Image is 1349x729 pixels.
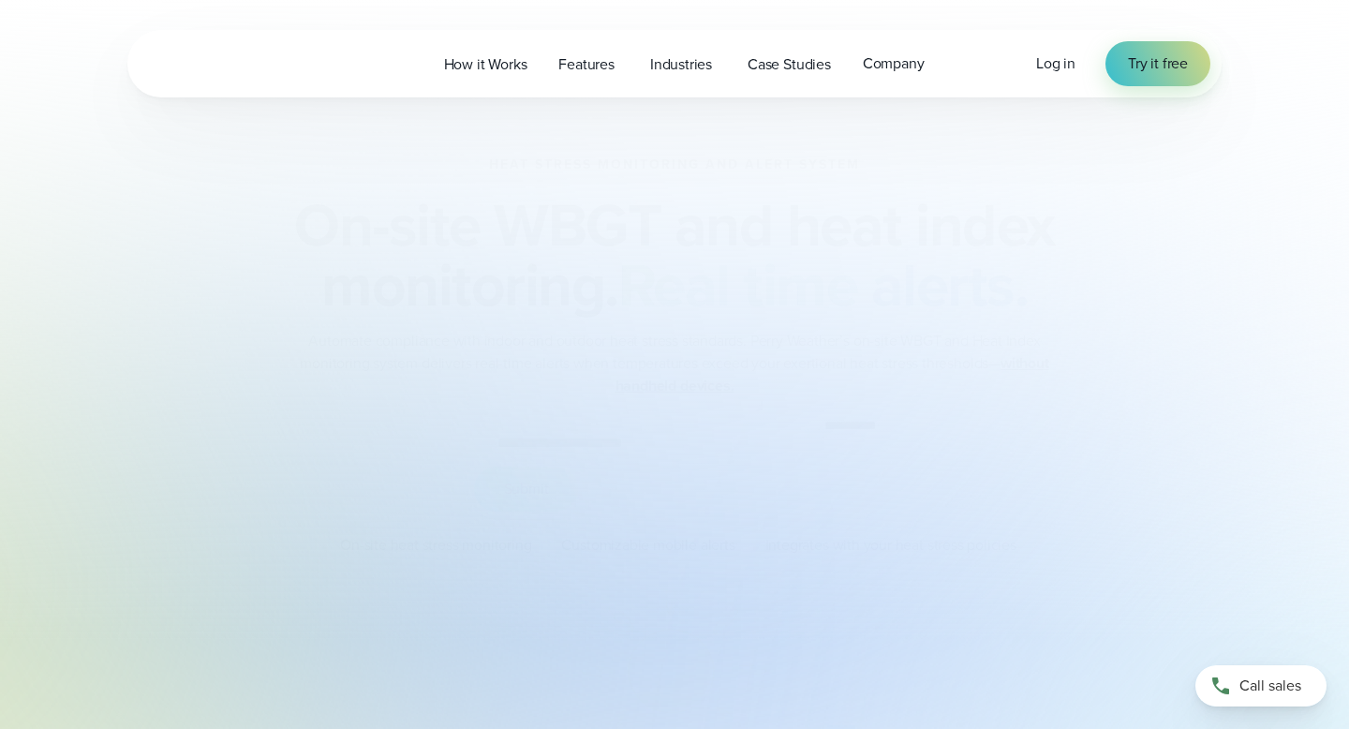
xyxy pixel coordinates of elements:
[732,45,847,83] a: Case Studies
[1195,665,1327,707] a: Call sales
[558,53,615,76] span: Features
[444,53,527,76] span: How it Works
[428,45,543,83] a: How it Works
[1036,52,1075,74] span: Log in
[1036,52,1075,75] a: Log in
[1128,52,1188,75] span: Try it free
[650,53,712,76] span: Industries
[1239,675,1301,697] span: Call sales
[863,52,925,75] span: Company
[748,53,831,76] span: Case Studies
[1105,41,1210,86] a: Try it free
